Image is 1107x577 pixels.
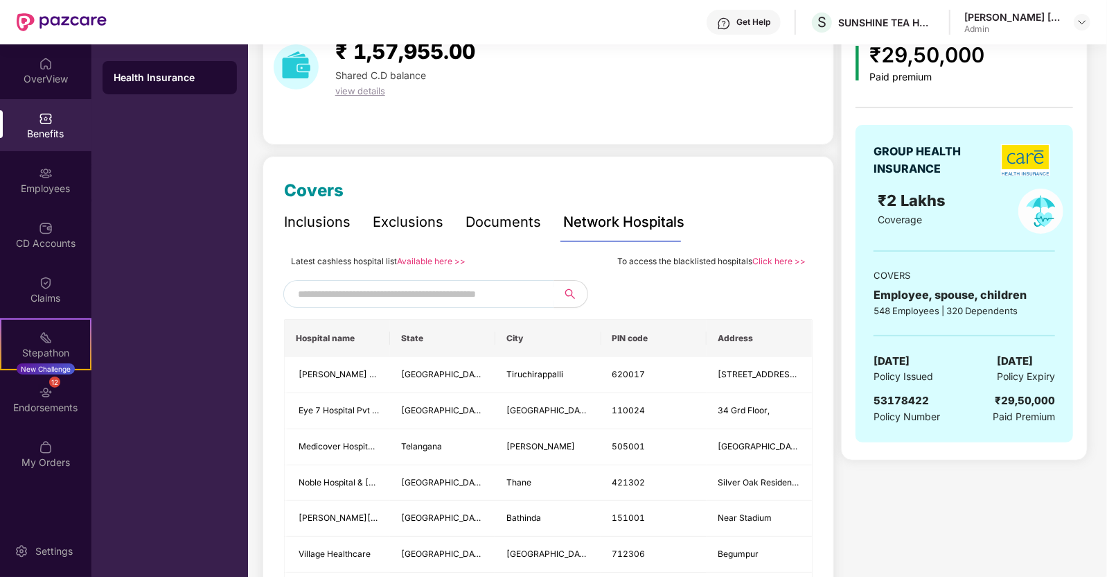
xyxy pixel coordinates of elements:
[707,537,812,573] td: Begumpur
[874,369,933,384] span: Policy Issued
[49,377,60,388] div: 12
[707,320,812,357] th: Address
[466,212,541,233] div: Documents
[401,369,488,379] span: [GEOGRAPHIC_DATA]
[718,513,772,523] span: Near Stadium
[718,477,802,488] span: Silver Oak Residency
[284,180,344,200] span: Covers
[15,544,28,558] img: svg+xml;base64,PHN2ZyBpZD0iU2V0dGluZy0yMHgyMCIgeG1sbnM9Imh0dHA6Ly93d3cudzMub3JnLzIwMDAvc3ZnIiB3aW...
[1077,17,1088,28] img: svg+xml;base64,PHN2ZyBpZD0iRHJvcGRvd24tMzJ4MzIiIHhtbG5zPSJodHRwOi8vd3d3LnczLm9yZy8yMDAwL3N2ZyIgd2...
[390,501,495,537] td: Punjab
[1,346,90,360] div: Stepathon
[874,411,940,422] span: Policy Number
[1001,144,1050,176] img: insurerLogo
[39,386,53,399] img: svg+xml;base64,PHN2ZyBpZD0iRW5kb3JzZW1lbnRzIiB4bWxucz0iaHR0cDovL3d3dy53My5vcmcvMjAwMC9zdmciIHdpZH...
[390,357,495,393] td: Tamil Nadu
[506,441,575,451] span: [PERSON_NAME]
[285,465,390,501] td: Noble Hospital & Cardiac Care Centre
[39,166,53,180] img: svg+xml;base64,PHN2ZyBpZD0iRW1wbG95ZWVzIiB4bWxucz0iaHR0cDovL3d3dy53My5vcmcvMjAwMC9zdmciIHdpZHRoPS...
[39,331,53,345] img: svg+xml;base64,PHN2ZyB4bWxucz0iaHR0cDovL3d3dy53My5vcmcvMjAwMC9zdmciIHdpZHRoPSIyMSIgaGVpZ2h0PSIyMC...
[390,465,495,501] td: Maharashtra
[612,477,646,488] span: 421302
[39,221,53,235] img: svg+xml;base64,PHN2ZyBpZD0iQ0RfQWNjb3VudHMiIGRhdGEtbmFtZT0iQ0QgQWNjb3VudHMiIHhtbG5zPSJodHRwOi8vd3...
[612,549,646,559] span: 712306
[39,276,53,290] img: svg+xml;base64,PHN2ZyBpZD0iQ2xhaW0iIHhtbG5zPSJodHRwOi8vd3d3LnczLm9yZy8yMDAwL3N2ZyIgd2lkdGg9IjIwIi...
[335,39,475,64] span: ₹ 1,57,955.00
[285,320,390,357] th: Hospital name
[506,513,541,523] span: Bathinda
[39,57,53,71] img: svg+xml;base64,PHN2ZyBpZD0iSG9tZSIgeG1sbnM9Imh0dHA6Ly93d3cudzMub3JnLzIwMDAvc3ZnIiB3aWR0aD0iMjAiIG...
[31,544,77,558] div: Settings
[707,429,812,465] td: Karimnagar
[506,549,593,559] span: [GEOGRAPHIC_DATA]
[299,441,473,451] span: Medicover Hospitals- [GEOGRAPHIC_DATA]
[495,357,601,393] td: Tiruchirappalli
[39,440,53,454] img: svg+xml;base64,PHN2ZyBpZD0iTXlfT3JkZXJzIiBkYXRhLW5hbWU9Ik15IE9yZGVycyIgeG1sbnM9Imh0dHA6Ly93d3cudz...
[817,14,826,31] span: S
[995,393,1055,409] div: ₹29,50,000
[495,320,601,357] th: City
[506,477,531,488] span: Thane
[274,44,319,89] img: download
[390,537,495,573] td: West Bengal
[401,549,488,559] span: [GEOGRAPHIC_DATA]
[390,429,495,465] td: Telangana
[495,537,601,573] td: Begampur
[506,369,563,379] span: Tiruchirappalli
[870,39,985,71] div: ₹29,50,000
[553,288,587,300] span: search
[718,549,759,559] span: Begumpur
[612,369,646,379] span: 620017
[299,369,425,379] span: [PERSON_NAME] Nursing Home
[997,369,1055,384] span: Policy Expiry
[838,16,935,29] div: SUNSHINE TEA HOUSE PRIVATE LIMITED
[993,409,1055,424] span: Paid Premium
[736,17,770,28] div: Get Help
[296,333,379,344] span: Hospital name
[299,477,452,488] span: Noble Hospital & [GEOGRAPHIC_DATA]
[707,393,812,429] td: 34 Grd Floor,
[612,441,646,451] span: 505001
[495,501,601,537] td: Bathinda
[335,69,426,81] span: Shared C.D balance
[874,304,1055,318] div: 548 Employees | 320 Dependents
[285,501,390,537] td: Chhabra Hospital
[495,465,601,501] td: Thane
[1018,189,1063,234] img: policyIcon
[373,212,443,233] div: Exclusions
[707,465,812,501] td: Silver Oak Residency
[299,513,454,523] span: [PERSON_NAME][GEOGRAPHIC_DATA]
[390,393,495,429] td: Delhi
[285,393,390,429] td: Eye 7 Hospital Pvt Ltd
[17,363,75,374] div: New Challenge
[707,357,812,393] td: 50,Bishop Road,
[495,429,601,465] td: Karim Nagar
[874,143,995,178] div: GROUP HEALTH INSURANCE
[335,85,385,96] span: view details
[874,268,1055,282] div: COVERS
[601,320,707,357] th: PIN code
[291,256,397,266] span: Latest cashless hospital list
[964,10,1061,24] div: [PERSON_NAME] [PERSON_NAME]
[285,537,390,573] td: Village Healthcare
[299,405,384,415] span: Eye 7 Hospital Pvt Ltd
[401,513,488,523] span: [GEOGRAPHIC_DATA]
[717,17,731,31] img: svg+xml;base64,PHN2ZyBpZD0iSGVscC0zMngzMiIgeG1sbnM9Imh0dHA6Ly93d3cudzMub3JnLzIwMDAvc3ZnIiB3aWR0aD...
[878,191,950,209] span: ₹2 Lakhs
[114,71,226,85] div: Health Insurance
[612,405,646,415] span: 110024
[874,286,1055,304] div: Employee, spouse, children
[707,501,812,537] td: Near Stadium
[506,405,593,415] span: [GEOGRAPHIC_DATA]
[397,256,466,266] a: Available here >>
[401,477,488,488] span: [GEOGRAPHIC_DATA]
[870,71,985,83] div: Paid premium
[299,549,371,559] span: Village Healthcare
[284,212,351,233] div: Inclusions
[718,333,801,344] span: Address
[401,405,488,415] span: [GEOGRAPHIC_DATA]
[874,353,910,370] span: [DATE]
[17,13,107,31] img: New Pazcare Logo
[874,394,929,407] span: 53178422
[964,24,1061,35] div: Admin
